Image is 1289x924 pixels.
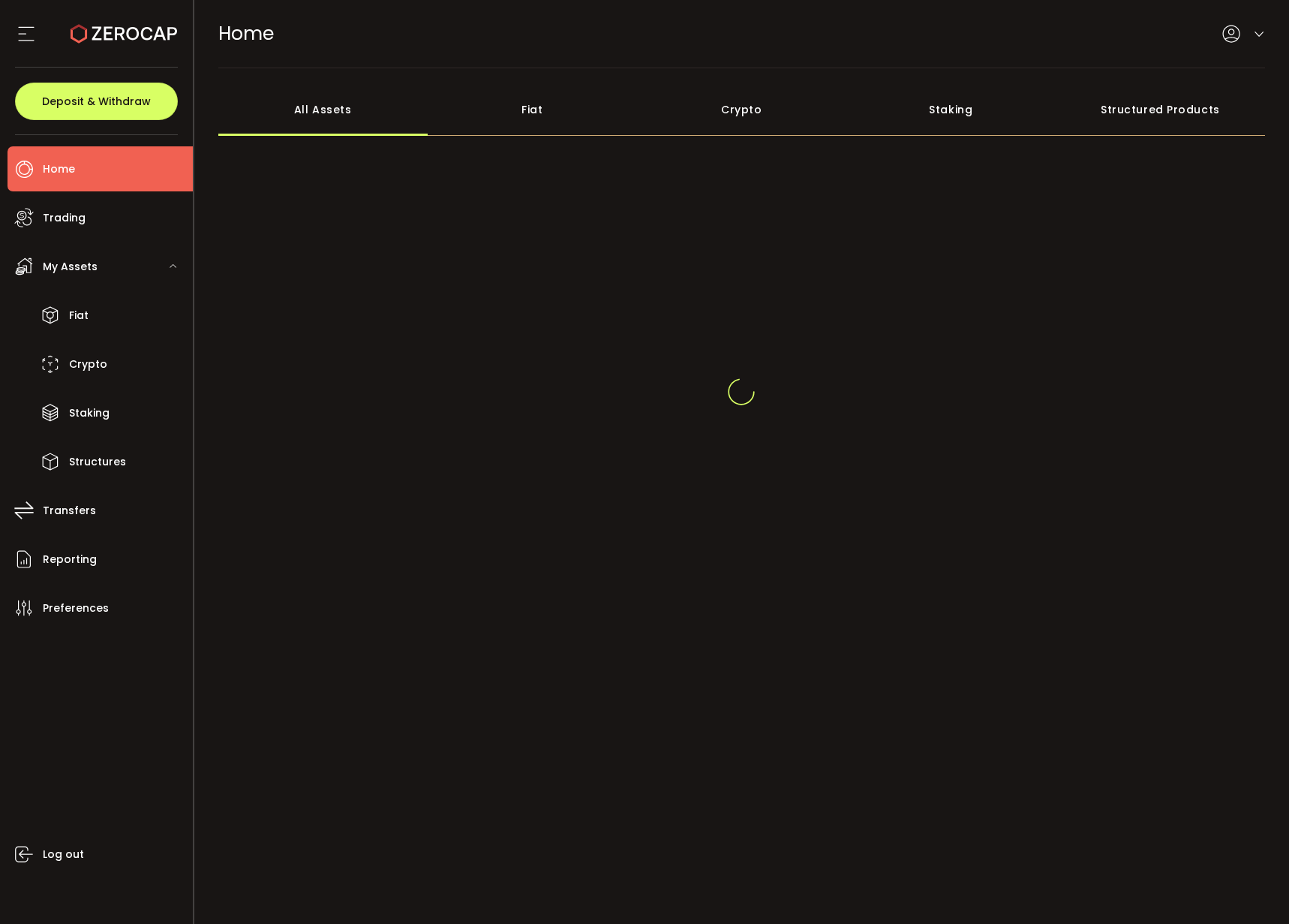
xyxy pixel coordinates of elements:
[218,83,428,136] div: All Assets
[1056,83,1265,136] div: Structured Products
[69,305,89,327] span: Fiat
[43,597,109,619] span: Preferences
[42,96,151,107] span: Deposit & Withdraw
[43,549,97,570] span: Reporting
[218,20,274,47] span: Home
[637,83,846,136] div: Crypto
[69,451,126,473] span: Structures
[43,256,98,278] span: My Assets
[43,844,84,865] span: Log out
[69,354,107,375] span: Crypto
[846,83,1056,136] div: Staking
[43,500,96,522] span: Transfers
[69,402,110,424] span: Staking
[43,158,75,180] span: Home
[428,83,637,136] div: Fiat
[15,83,178,120] button: Deposit & Withdraw
[43,207,86,229] span: Trading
